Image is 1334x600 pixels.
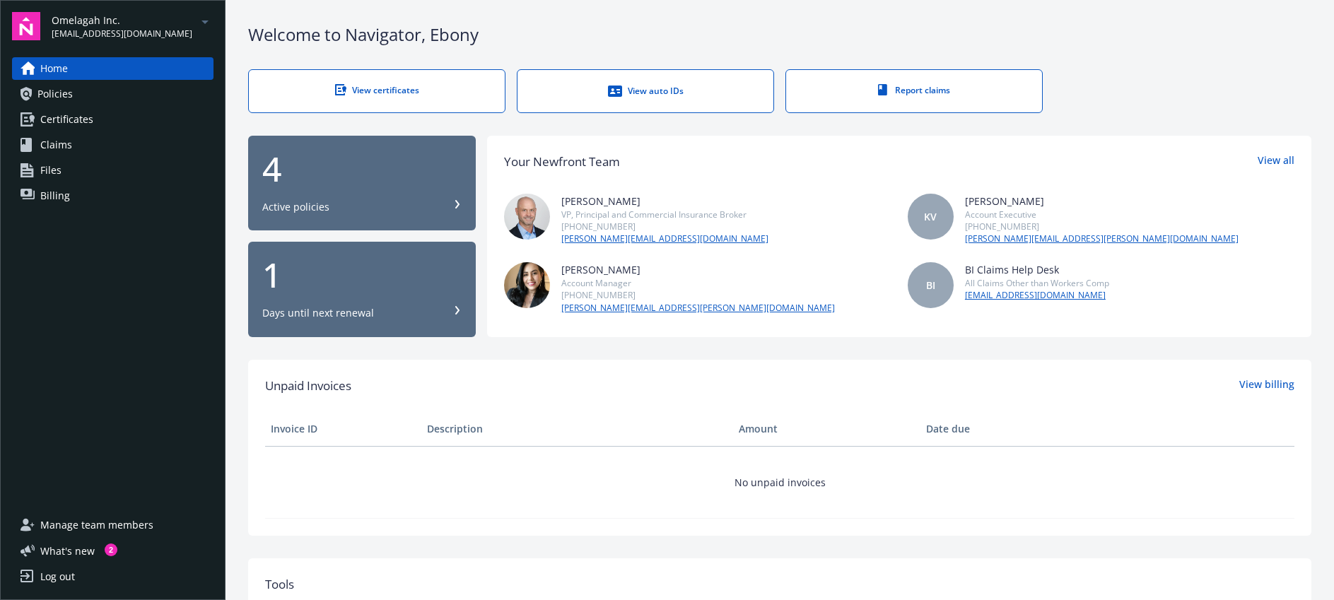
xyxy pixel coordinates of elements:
[40,108,93,131] span: Certificates
[40,543,95,558] span: What ' s new
[561,233,768,245] a: [PERSON_NAME][EMAIL_ADDRESS][DOMAIN_NAME]
[262,152,462,186] div: 4
[52,12,213,40] button: Omelagah Inc.[EMAIL_ADDRESS][DOMAIN_NAME]arrowDropDown
[517,69,774,113] a: View auto IDs
[262,200,329,214] div: Active policies
[561,262,835,277] div: [PERSON_NAME]
[733,412,920,446] th: Amount
[262,258,462,292] div: 1
[105,543,117,556] div: 2
[965,208,1239,220] div: Account Executive
[814,84,1014,96] div: Report claims
[40,184,70,207] span: Billing
[561,302,835,314] a: [PERSON_NAME][EMAIL_ADDRESS][PERSON_NAME][DOMAIN_NAME]
[52,13,192,28] span: Omelagah Inc.
[504,262,550,308] img: photo
[40,565,75,588] div: Log out
[965,194,1239,208] div: [PERSON_NAME]
[920,412,1077,446] th: Date due
[926,278,935,293] span: BI
[12,159,213,182] a: Files
[12,12,40,40] img: navigator-logo.svg
[12,83,213,105] a: Policies
[561,277,835,289] div: Account Manager
[265,575,1294,594] div: Tools
[40,514,153,536] span: Manage team members
[1258,153,1294,171] a: View all
[504,153,620,171] div: Your Newfront Team
[40,134,72,156] span: Claims
[40,57,68,80] span: Home
[262,306,374,320] div: Days until next renewal
[561,208,768,220] div: VP, Principal and Commercial Insurance Broker
[12,514,213,536] a: Manage team members
[561,289,835,301] div: [PHONE_NUMBER]
[965,262,1109,277] div: BI Claims Help Desk
[546,84,745,98] div: View auto IDs
[277,84,476,96] div: View certificates
[12,57,213,80] a: Home
[1239,377,1294,395] a: View billing
[965,233,1239,245] a: [PERSON_NAME][EMAIL_ADDRESS][PERSON_NAME][DOMAIN_NAME]
[12,184,213,207] a: Billing
[965,277,1109,289] div: All Claims Other than Workers Comp
[561,220,768,233] div: [PHONE_NUMBER]
[12,108,213,131] a: Certificates
[248,136,476,231] button: 4Active policies
[265,377,351,395] span: Unpaid Invoices
[265,412,421,446] th: Invoice ID
[37,83,73,105] span: Policies
[785,69,1043,113] a: Report claims
[561,194,768,208] div: [PERSON_NAME]
[924,209,937,224] span: KV
[52,28,192,40] span: [EMAIL_ADDRESS][DOMAIN_NAME]
[248,69,505,113] a: View certificates
[504,194,550,240] img: photo
[248,23,1311,47] div: Welcome to Navigator , Ebony
[12,134,213,156] a: Claims
[12,543,117,558] button: What's new2
[40,159,62,182] span: Files
[265,446,1294,518] td: No unpaid invoices
[965,220,1239,233] div: [PHONE_NUMBER]
[965,289,1109,302] a: [EMAIL_ADDRESS][DOMAIN_NAME]
[248,242,476,337] button: 1Days until next renewal
[421,412,733,446] th: Description
[197,13,213,30] a: arrowDropDown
